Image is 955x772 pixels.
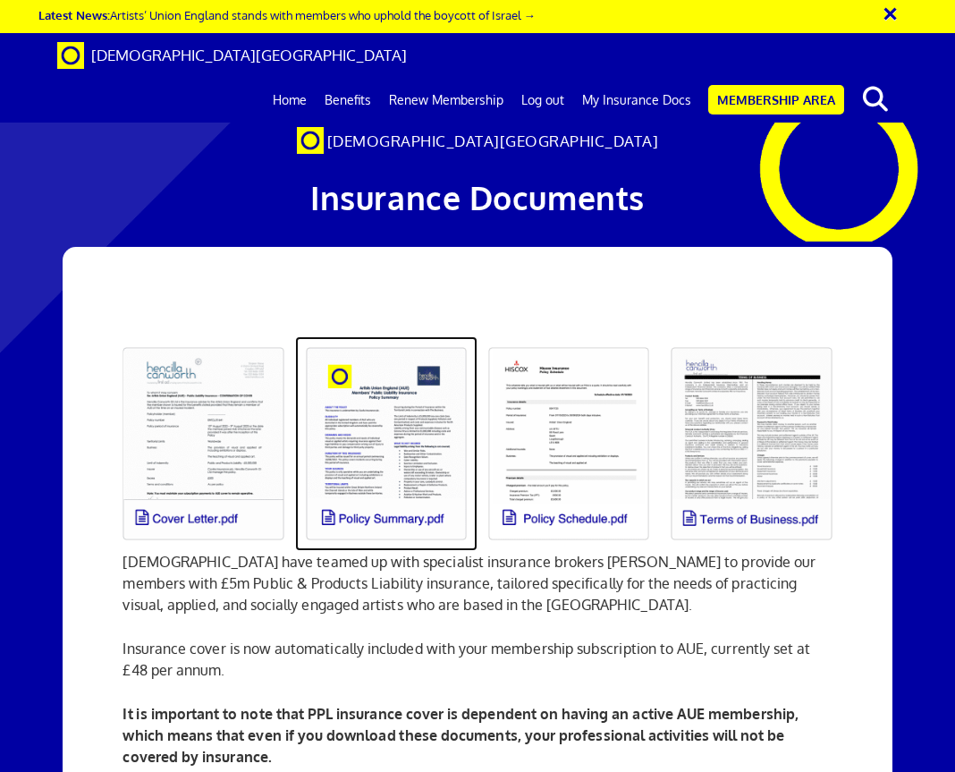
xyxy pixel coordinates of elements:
[310,177,645,217] span: Insurance Documents
[38,7,110,22] strong: Latest News:
[38,7,536,22] a: Latest News:Artists’ Union England stands with members who uphold the boycott of Israel →
[44,33,420,78] a: Brand [DEMOGRAPHIC_DATA][GEOGRAPHIC_DATA]
[264,78,316,123] a: Home
[708,85,844,115] a: Membership Area
[512,78,573,123] a: Log out
[573,78,700,123] a: My Insurance Docs
[123,638,832,681] p: Insurance cover is now automatically included with your membership subscription to AUE, currently...
[848,81,902,118] button: search
[316,78,380,123] a: Benefits
[123,705,799,766] b: It is important to note that PPL insurance cover is dependent on having an active AUE membership,...
[91,46,407,64] span: [DEMOGRAPHIC_DATA][GEOGRAPHIC_DATA]
[380,78,512,123] a: Renew Membership
[327,131,659,150] span: [DEMOGRAPHIC_DATA][GEOGRAPHIC_DATA]
[123,551,832,615] p: [DEMOGRAPHIC_DATA] have teamed up with specialist insurance brokers [PERSON_NAME] to provide our ...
